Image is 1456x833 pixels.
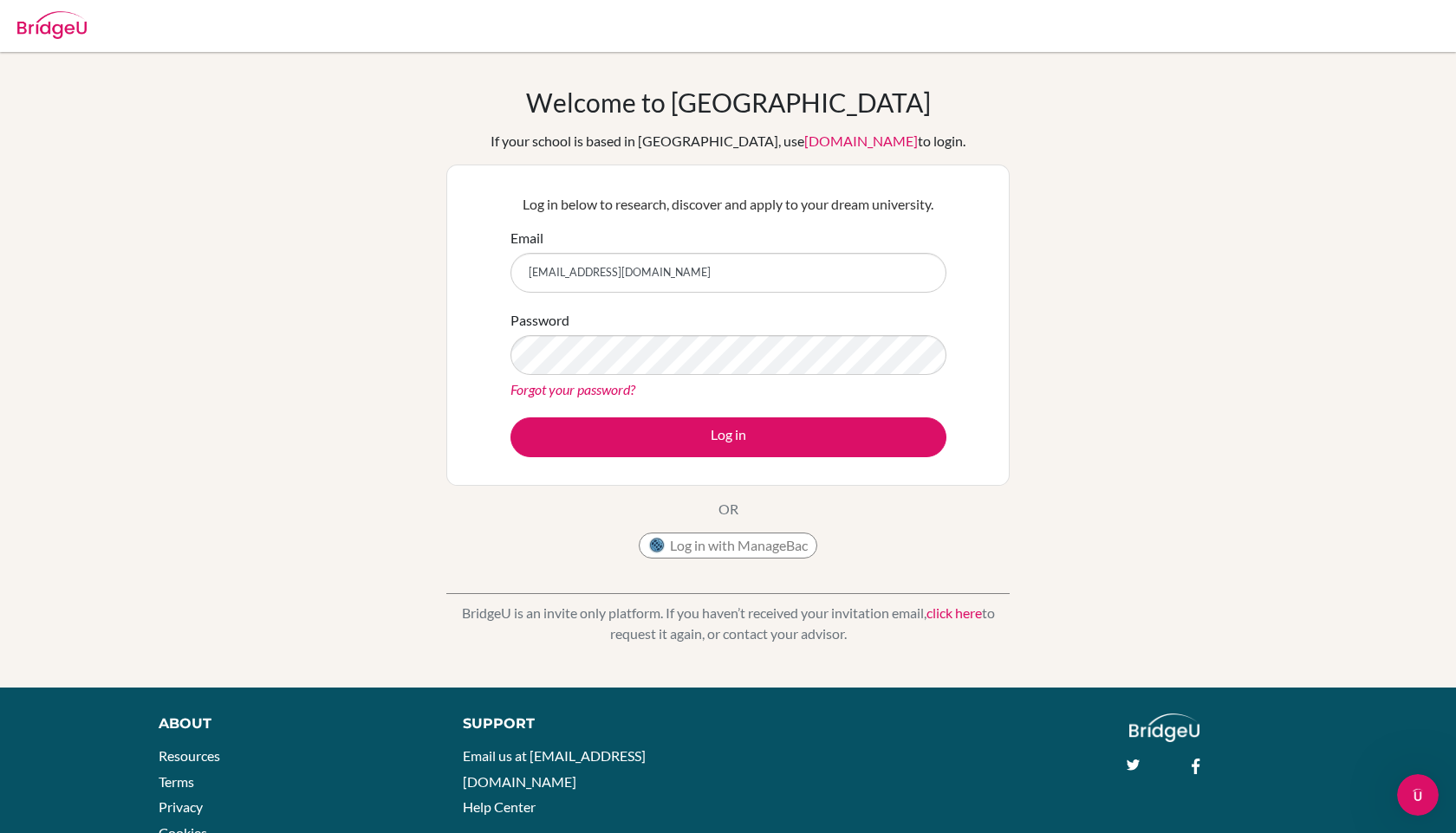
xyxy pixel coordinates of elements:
div: If your school is based in [GEOGRAPHIC_DATA], use to login. [491,131,965,152]
a: Resources [159,747,220,764]
a: Privacy [159,798,203,815]
h1: Welcome to [GEOGRAPHIC_DATA] [526,87,931,118]
div: About [159,714,424,734]
iframe: Intercom live chat [1397,774,1439,816]
label: Password [510,310,569,331]
p: Log in below to research, discover and apply to your dream university. [510,194,946,215]
button: Log in [510,417,946,457]
p: OR [718,499,738,520]
button: Log in with ManageBac [639,533,817,559]
a: Forgot your password? [510,381,635,397]
label: Email [510,228,543,249]
a: click here [926,604,982,621]
div: Support [463,714,709,734]
a: [DOMAIN_NAME] [804,132,918,149]
a: Terms [159,773,194,790]
a: Email us at [EMAIL_ADDRESS][DOMAIN_NAME] [463,747,646,790]
p: BridgeU is an invite only platform. If you haven’t received your invitation email, to request it ... [446,603,1010,644]
img: Bridge-U [17,11,87,39]
img: logo_white@2x-f4f0deed5e89b7ecb1c2cc34c3e3d731f90f0f143d5ea2071677605dd97b5244.png [1129,714,1199,742]
a: Help Center [463,798,536,815]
